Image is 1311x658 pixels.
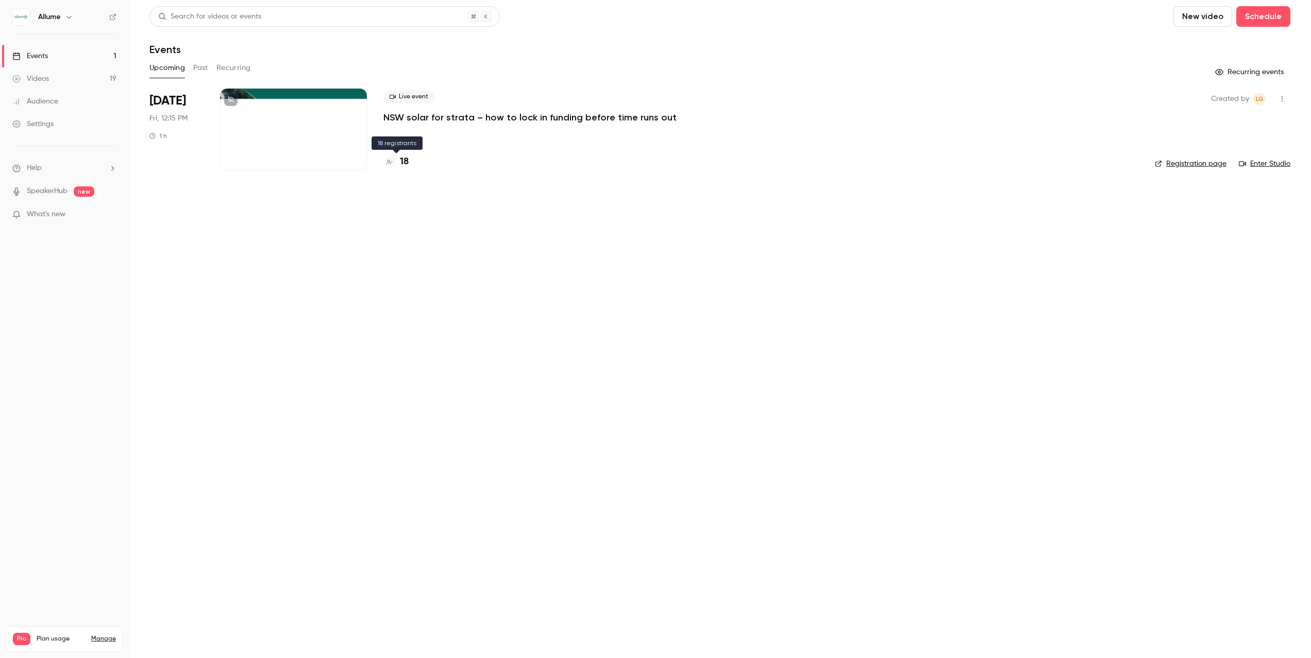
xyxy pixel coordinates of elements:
a: SpeakerHub [27,186,68,197]
h1: Events [149,43,181,56]
button: Schedule [1236,6,1290,27]
a: Manage [91,635,116,643]
span: new [74,186,94,197]
span: Live event [383,91,434,103]
a: Enter Studio [1239,159,1290,169]
a: NSW solar for strata – how to lock in funding before time runs out [383,111,677,124]
button: Past [193,60,208,76]
img: Allume [13,9,29,25]
div: Audience [12,96,58,107]
span: Fri, 12:15 PM [149,113,188,124]
span: Pro [13,633,30,645]
a: 18 [383,155,409,169]
li: help-dropdown-opener [12,163,116,174]
button: Recurring [216,60,251,76]
div: Events [12,51,48,61]
h6: Allume [38,12,61,22]
span: Help [27,163,42,174]
span: What's new [27,209,65,220]
span: Lindsey Guest [1253,93,1266,105]
button: New video [1173,6,1232,27]
button: Upcoming [149,60,185,76]
div: 1 h [149,132,167,140]
div: Settings [12,119,54,129]
a: Registration page [1155,159,1226,169]
div: Search for videos or events [158,11,261,22]
span: LG [1256,93,1264,105]
button: Recurring events [1211,64,1290,80]
span: [DATE] [149,93,186,109]
span: Plan usage [37,635,85,643]
span: Created by [1211,93,1249,105]
iframe: Noticeable Trigger [104,210,116,219]
h4: 18 [400,155,409,169]
div: Videos [12,74,49,84]
div: Sep 12 Fri, 12:45 PM (Australia/Melbourne) [149,89,204,171]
